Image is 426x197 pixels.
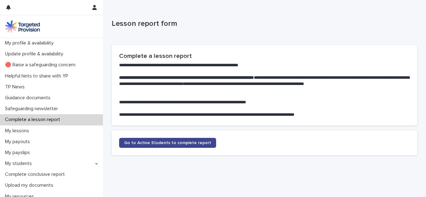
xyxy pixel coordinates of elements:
h2: Complete a lesson report [119,52,410,60]
p: My payouts [2,139,35,145]
span: Go to Active Students to complete report [124,141,211,145]
p: My profile & availability [2,40,59,46]
p: Helpful hints to share with YP [2,73,73,79]
p: Guidance documents [2,95,56,101]
p: My students [2,161,37,167]
p: Safeguarding newsletter [2,106,63,112]
p: Complete conclusive report [2,171,70,177]
p: TP News [2,84,30,90]
img: M5nRWzHhSzIhMunXDL62 [5,20,40,33]
p: Complete a lesson report [2,117,65,123]
p: 🔴 Raise a safeguarding concern [2,62,80,68]
p: Lesson report form [112,19,415,28]
a: Go to Active Students to complete report [119,138,216,148]
p: My lessons [2,128,34,134]
p: Update profile & availability [2,51,68,57]
p: Upload my documents [2,182,58,188]
p: My payslips [2,150,35,156]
